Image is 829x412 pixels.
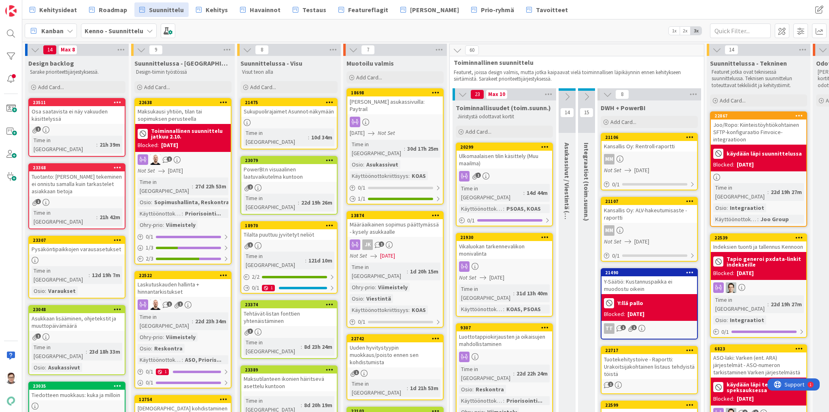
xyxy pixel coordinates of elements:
div: Osio [350,160,363,169]
div: 22742 [347,335,443,342]
div: Viimeistely [164,333,198,342]
div: KOAS, PSOAS [504,305,543,314]
div: 23079 [245,158,337,163]
div: 0/11 [241,283,337,293]
i: Not Set [138,167,155,174]
span: : [45,286,46,295]
div: [PERSON_NAME] asukassivuilla: Paytrail [347,96,443,114]
a: 21475Sukupuolirajaimet Asunnot-näkymäänTime in [GEOGRAPHIC_DATA]:10d 34m [240,98,338,149]
span: Kehitys [206,5,228,15]
div: 2/2 [241,272,337,282]
a: 13874Määräaikainen sopimus päättymässä - kysely asukkaalleJKNot Set[DATE]Time in [GEOGRAPHIC_DATA... [346,211,444,328]
div: 13874Määräaikainen sopimus päättymässä - kysely asukkaalle [347,212,443,237]
div: 22d 19h 27m [769,188,804,196]
span: 2 [248,184,253,190]
span: : [407,267,408,276]
div: Tilalta puuttuu jyvitetyt neliöt [241,229,337,240]
div: Time in [GEOGRAPHIC_DATA] [713,183,767,201]
div: 22522 [135,272,231,279]
div: JK [347,239,443,250]
div: 1 [42,3,44,10]
div: Joo/Ropo: Kiinteistöyhtiökohtainen SFTP-konfiguraatio Finvoice-integraatioon [711,120,806,145]
span: : [513,289,514,298]
a: 21930Vikaluokan tarkennevalikon monivalintaNot Set[DATE]Time in [GEOGRAPHIC_DATA]:31d 13h 40mKäyt... [456,233,553,317]
span: : [375,283,376,292]
div: 22742Uuden hyvitystyypin muokkaus/poisto ennen sen kohdistumista [347,335,443,367]
div: PSOAS, KOAS [504,204,543,213]
div: 31d 13h 40m [514,289,550,298]
span: 1 [167,156,172,162]
b: Kenno - Suunnittelu [85,27,143,35]
div: 21107 [605,199,697,204]
span: Featureflagit [348,5,388,15]
div: 22742 [351,336,443,342]
span: Havainnot [250,5,281,15]
div: Time in [GEOGRAPHIC_DATA] [350,263,407,280]
div: 21475Sukupuolirajaimet Asunnot-näkymään [241,99,337,117]
a: 22638Maksukausi yhtiön, tilan tai sopimuksen perusteellaToiminnallinen suunnittelu jatkuu 2.10.Bl... [134,98,232,265]
div: Ohry-prio [138,333,163,342]
div: 2/3 [135,254,231,264]
div: Vikaluokan tarkennevalikon monivalinta [457,241,552,259]
span: Add Card... [610,118,636,126]
span: : [757,215,759,224]
div: 23307Pysäköntipaikkojen varausasetukset [29,237,125,254]
div: Time in [GEOGRAPHIC_DATA] [244,252,305,269]
span: 0 / 1 [358,184,366,192]
a: 18698[PERSON_NAME] asukassivuilla: Paytrail[DATE]Not SetTime in [GEOGRAPHIC_DATA]:30d 17h 25mOsio... [346,88,444,205]
span: 0 / 1 [467,216,475,225]
a: Roadmap [84,2,132,17]
div: Kansallis Oy: Rentroll-raportti [602,141,697,152]
div: 20299Ulkomaalaisen tilin käsittely (Muu maailma) [457,143,552,169]
a: 21106Kansallis Oy: Rentroll-raporttiMMNot Set[DATE]0/1 [601,133,698,190]
div: Asukkaan lisääminen, ohjetekstit ja muuttopäivämäärä [29,313,125,331]
span: 0 / 1 [612,180,620,189]
div: 22d 19h 27m [769,300,804,309]
a: 23307Pysäköntipaikkojen varausasetuksetTime in [GEOGRAPHIC_DATA]:12d 19h 7mOsio:Varaukset [28,236,125,299]
div: MM [604,154,614,164]
div: 0/1 [135,232,231,242]
div: Sopimushallinta, Reskontra [152,198,231,207]
b: käydään läpi suunnittelussa [727,151,802,156]
span: 1 [248,242,253,248]
div: 13874 [347,212,443,219]
span: 0 / 1 [721,328,729,336]
div: 23307 [33,237,125,243]
div: 23374Tehtävät-listan fonttien yhtenäistäminen [241,301,337,326]
div: KOAS [410,171,428,180]
div: MM [602,154,697,164]
div: 22867Joo/Ropo: Kiinteistöyhtiökohtainen SFTP-konfiguraatio Finvoice-integraatioon [711,112,806,145]
img: TM [150,299,161,310]
div: Kansallis Oy: ALV-hakeutumisaste -raportti [602,205,697,223]
div: Time in [GEOGRAPHIC_DATA] [138,177,192,195]
div: Time in [GEOGRAPHIC_DATA] [244,128,308,146]
div: 21490 [602,269,697,276]
span: 1 [476,173,481,178]
a: 18970Tilalta puuttuu jyvitetyt neliötTime in [GEOGRAPHIC_DATA]:121d 10m2/20/11 [240,221,338,294]
div: Luottotappiokirjausten ja oikaisujen mahdollistaminen [457,331,552,349]
div: Käyttöönottokriittisyys [350,171,408,180]
div: Viestintä [364,294,393,303]
span: : [523,188,525,197]
div: Viimeistely [164,220,198,229]
a: [PERSON_NAME] [395,2,464,17]
img: Visit kanbanzone.com [5,5,17,17]
a: 22522Laskutuskauden hallinta + hinnantarkistuksetTMTime in [GEOGRAPHIC_DATA]:22d 23h 34mOhry-prio... [134,271,232,389]
div: 0/1 [347,183,443,193]
div: 12d 19h 7m [90,271,122,280]
div: Asukassivut [364,160,400,169]
span: : [727,316,728,324]
span: Tavoitteet [536,5,568,15]
span: : [192,182,193,191]
div: 1/1 [347,194,443,204]
i: Not Set [459,274,476,281]
div: 1d 20h 15m [408,267,440,276]
span: 2 / 3 [146,254,153,263]
div: 0/1 [457,216,552,226]
a: Featureflagit [334,2,393,17]
div: 18970 [245,223,337,228]
div: Time in [GEOGRAPHIC_DATA] [32,208,96,226]
a: 23368Tuotanto: [PERSON_NAME] tekeminen ei onnistu samalla kuin tarkastelet asiakkaan tietojaTime ... [28,163,125,229]
div: KOAS [410,305,428,314]
div: 23368Tuotanto: [PERSON_NAME] tekeminen ei onnistu samalla kuin tarkastelet asiakkaan tietoja [29,164,125,196]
